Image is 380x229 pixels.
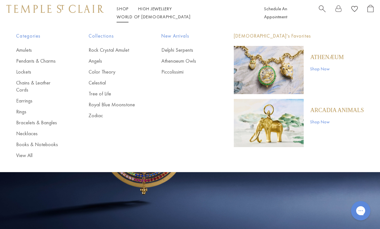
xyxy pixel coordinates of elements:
a: Athenæum [310,54,344,61]
a: Rings [16,108,63,115]
a: Open Shopping Bag [367,5,374,21]
a: Royal Blue Moonstone [89,101,135,108]
a: View All [16,152,63,159]
a: Shop Now [310,65,344,72]
a: Zodiac [89,112,135,119]
a: Celestial [89,79,135,86]
img: Temple St. Clair [6,5,104,13]
a: Shop Now [310,118,364,125]
a: Schedule An Appointment [264,6,287,20]
a: Angels [89,57,135,65]
nav: Main navigation [117,5,250,21]
span: Collections [89,32,135,40]
span: Categories [16,32,63,40]
a: Delphi Serpents [161,47,208,54]
a: Books & Notebooks [16,141,63,148]
a: ShopShop [117,6,128,12]
a: Pendants & Charms [16,57,63,65]
a: View Wishlist [351,5,358,15]
a: Bracelets & Bangles [16,119,63,126]
a: Necklaces [16,130,63,137]
a: High JewelleryHigh Jewellery [138,6,172,12]
a: Athenaeum Owls [161,57,208,65]
a: Tree of Life [89,90,135,97]
a: Amulets [16,47,63,54]
a: Piccolissimi [161,68,208,75]
a: Rock Crystal Amulet [89,47,135,54]
a: Earrings [16,97,63,104]
a: World of [DEMOGRAPHIC_DATA]World of [DEMOGRAPHIC_DATA] [117,14,190,20]
a: Lockets [16,68,63,75]
iframe: Gorgias live chat messenger [348,199,374,223]
p: [DEMOGRAPHIC_DATA]'s Favorites [234,32,364,40]
a: Search [319,5,326,21]
span: New Arrivals [161,32,208,40]
a: Color Theory [89,68,135,75]
a: Chains & Leather Cords [16,79,63,93]
a: ARCADIA ANIMALS [310,107,364,114]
